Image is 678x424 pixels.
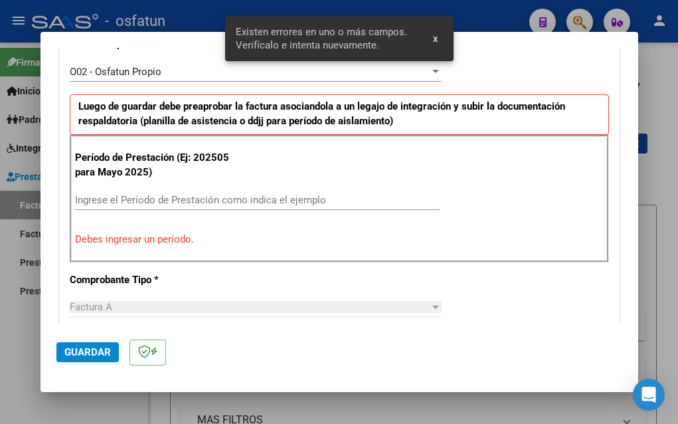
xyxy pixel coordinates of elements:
[75,150,234,180] p: Período de Prestación (Ej: 202505 para Mayo 2025)
[56,342,119,362] button: Guardar
[633,379,665,411] div: Open Intercom Messenger
[70,301,112,313] span: Factura A
[64,346,111,358] span: Guardar
[70,272,232,288] p: Comprobante Tipo *
[433,33,438,45] span: x
[422,27,448,51] button: x
[236,25,417,52] span: Existen errores en uno o más campos. Verifícalo e intenta nuevamente.
[78,100,565,128] strong: Luego de guardar debe preaprobar la factura asociandola a un legajo de integración y subir la doc...
[70,66,161,78] span: O02 - Osfatun Propio
[75,232,604,247] p: Debes ingresar un período.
